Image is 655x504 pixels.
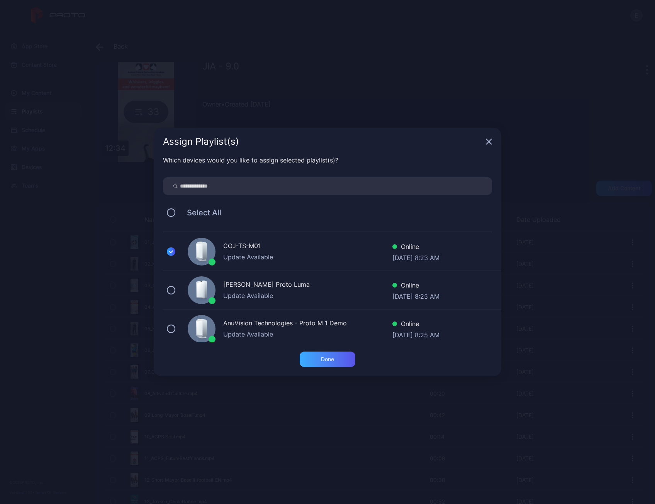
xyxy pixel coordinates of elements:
div: Online [392,242,439,253]
div: Online [392,281,439,292]
span: Select All [179,208,221,217]
div: Update Available [223,330,392,339]
div: Which devices would you like to assign selected playlist(s)? [163,156,492,165]
div: COJ-TS-M01 [223,241,392,252]
div: [DATE] 8:23 AM [392,253,439,261]
div: Online [392,319,439,330]
div: [DATE] 8:25 AM [392,330,439,338]
div: Update Available [223,291,392,300]
div: Done [321,356,334,362]
div: [DATE] 8:25 AM [392,292,439,299]
div: Assign Playlist(s) [163,137,483,146]
div: [PERSON_NAME] Proto Luma [223,280,392,291]
div: AnuVision Technologies - Proto M 1 Demo [223,318,392,330]
div: Update Available [223,252,392,262]
button: Done [300,352,355,367]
